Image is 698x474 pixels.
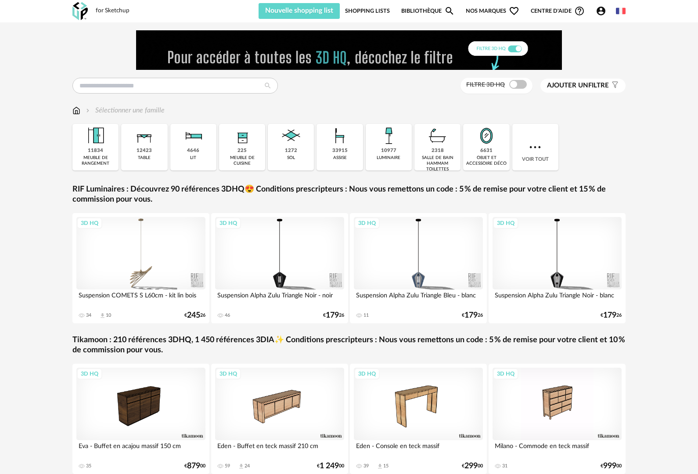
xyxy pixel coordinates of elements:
div: 3D HQ [216,217,241,229]
span: Download icon [238,463,245,470]
img: Rangement.png [230,124,254,148]
div: 11 [363,312,369,318]
span: Ajouter un [547,82,588,89]
span: Help Circle Outline icon [574,6,585,16]
a: 3D HQ Suspension COMETS S L60cm - kit lin bois 34 Download icon 10 €24526 [72,213,209,323]
div: 2318 [432,148,444,154]
div: 35 [86,463,91,469]
a: 3D HQ Suspension Alpha Zulu Triangle Bleu - blanc 11 €17926 [350,213,487,323]
div: € 00 [184,463,205,469]
div: 3D HQ [493,217,518,229]
a: 3D HQ Milano - Commode en teck massif 31 €99900 [489,364,626,474]
div: 6631 [480,148,493,154]
div: € 26 [184,312,205,318]
div: Suspension Alpha Zulu Triangle Noir - blanc [493,289,622,307]
button: Ajouter unfiltre Filter icon [540,79,626,93]
span: 245 [187,312,200,318]
a: 3D HQ Eden - Console en teck massif 39 Download icon 15 €29900 [350,364,487,474]
span: filtre [547,81,609,90]
a: 3D HQ Eden - Buffet en teck massif 210 cm 59 Download icon 24 €1 24900 [211,364,348,474]
div: € 26 [462,312,483,318]
span: 179 [464,312,478,318]
div: 225 [237,148,247,154]
img: FILTRE%20HQ%20NEW_V1%20(4).gif [136,30,562,70]
span: Download icon [377,463,383,470]
a: 3D HQ Suspension Alpha Zulu Triangle Noir - blanc €17926 [489,213,626,323]
img: fr [616,6,626,16]
span: Download icon [99,312,106,319]
img: OXP [72,2,88,20]
div: 3D HQ [77,217,102,229]
span: 879 [187,463,200,469]
div: Suspension COMETS S L60cm - kit lin bois [76,289,205,307]
div: Milano - Commode en teck massif [493,440,622,458]
div: 39 [363,463,369,469]
div: 3D HQ [77,368,102,380]
span: Nouvelle shopping list [265,7,333,14]
div: 4646 [187,148,199,154]
div: Eden - Buffet en teck massif 210 cm [215,440,344,458]
div: 46 [225,312,230,318]
div: 3D HQ [216,368,241,380]
span: 299 [464,463,478,469]
img: Table.png [133,124,156,148]
div: Sélectionner une famille [84,105,165,116]
span: 179 [326,312,339,318]
div: lit [190,155,196,161]
span: 179 [603,312,616,318]
a: Tikamoon : 210 références 3DHQ, 1 450 références 3DIA✨ Conditions prescripteurs : Nous vous remet... [72,335,626,356]
div: for Sketchup [96,7,130,15]
div: table [138,155,151,161]
div: sol [287,155,295,161]
a: Shopping Lists [345,3,390,19]
div: meuble de rangement [75,155,116,166]
div: € 00 [317,463,344,469]
div: Suspension Alpha Zulu Triangle Noir - noir [215,289,344,307]
span: Account Circle icon [596,6,606,16]
span: Centre d'aideHelp Circle Outline icon [531,6,585,16]
span: 999 [603,463,616,469]
div: 3D HQ [354,368,380,380]
div: 33915 [332,148,348,154]
img: Salle%20de%20bain.png [426,124,450,148]
div: assise [333,155,347,161]
span: Filtre 3D HQ [466,82,505,88]
div: € 00 [462,463,483,469]
div: Eden - Console en teck massif [354,440,483,458]
div: 10 [106,312,111,318]
span: Nos marques [466,3,519,19]
img: Miroir.png [475,124,498,148]
div: salle de bain hammam toilettes [417,155,458,172]
img: Sol.png [279,124,303,148]
div: 24 [245,463,250,469]
div: Suspension Alpha Zulu Triangle Bleu - blanc [354,289,483,307]
div: 3D HQ [354,217,380,229]
img: Meuble%20de%20rangement.png [84,124,108,148]
div: 3D HQ [493,368,518,380]
img: svg+xml;base64,PHN2ZyB3aWR0aD0iMTYiIGhlaWdodD0iMTciIHZpZXdCb3g9IjAgMCAxNiAxNyIgZmlsbD0ibm9uZSIgeG... [72,105,80,116]
div: 15 [383,463,389,469]
div: 11834 [88,148,103,154]
a: 3D HQ Suspension Alpha Zulu Triangle Noir - noir 46 €17926 [211,213,348,323]
div: luminaire [377,155,400,161]
a: RIF Luminaires : Découvrez 90 références 3DHQ😍 Conditions prescripteurs : Nous vous remettons un ... [72,185,626,205]
div: € 26 [323,312,344,318]
span: Magnify icon [444,6,455,16]
div: 10977 [381,148,396,154]
div: 31 [502,463,507,469]
img: more.7b13dc1.svg [527,139,543,155]
img: svg+xml;base64,PHN2ZyB3aWR0aD0iMTYiIGhlaWdodD0iMTYiIHZpZXdCb3g9IjAgMCAxNiAxNiIgZmlsbD0ibm9uZSIgeG... [84,105,91,116]
div: meuble de cuisine [222,155,263,166]
div: 12423 [137,148,152,154]
div: Eva - Buffet en acajou massif 150 cm [76,440,205,458]
span: Heart Outline icon [509,6,519,16]
span: 1 249 [320,463,339,469]
img: Assise.png [328,124,352,148]
a: BibliothèqueMagnify icon [401,3,455,19]
span: Account Circle icon [596,6,610,16]
a: 3D HQ Eva - Buffet en acajou massif 150 cm 35 €87900 [72,364,209,474]
div: 1272 [285,148,297,154]
span: Filter icon [609,81,619,90]
div: 34 [86,312,91,318]
div: € 00 [601,463,622,469]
